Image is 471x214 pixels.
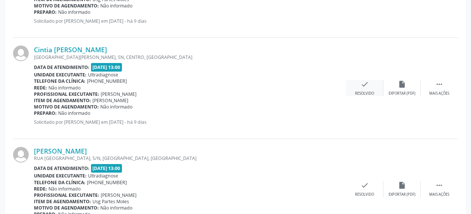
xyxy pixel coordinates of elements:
i: check [361,80,369,88]
div: Exportar (PDF) [389,91,415,96]
div: Mais ações [429,91,449,96]
b: Preparo: [34,9,57,15]
span: Não informado [100,3,132,9]
span: Não informado [48,186,81,192]
b: Rede: [34,85,47,91]
span: Não informado [58,110,90,116]
i: insert_drive_file [398,181,406,189]
a: Cintia [PERSON_NAME] [34,45,107,54]
span: Não informado [48,85,81,91]
b: Profissional executante: [34,192,99,198]
b: Rede: [34,186,47,192]
span: [PERSON_NAME] [101,192,136,198]
b: Motivo de agendamento: [34,3,99,9]
b: Unidade executante: [34,72,87,78]
i: insert_drive_file [398,80,406,88]
span: [PHONE_NUMBER] [87,78,127,84]
span: Não informado [100,104,132,110]
span: [DATE] 13:00 [91,63,122,72]
span: Ultradiagnose [88,173,118,179]
span: Ultradiagnose [88,72,118,78]
p: Solicitado por [PERSON_NAME] em [DATE] - há 9 dias [34,119,346,125]
b: Telefone da clínica: [34,179,85,186]
b: Preparo: [34,110,57,116]
img: img [13,147,29,163]
span: [DATE] 13:00 [91,164,122,173]
i:  [435,80,443,88]
span: [PHONE_NUMBER] [87,179,127,186]
span: [PERSON_NAME] [92,97,128,104]
span: [PERSON_NAME] [101,91,136,97]
i: check [361,181,369,189]
div: Mais ações [429,192,449,197]
div: Resolvido [355,192,374,197]
div: [GEOGRAPHIC_DATA][PERSON_NAME], SN, CENTRO, [GEOGRAPHIC_DATA] [34,54,346,60]
a: [PERSON_NAME] [34,147,87,155]
b: Telefone da clínica: [34,78,85,84]
span: Não informado [58,9,90,15]
b: Data de atendimento: [34,64,90,70]
b: Motivo de agendamento: [34,104,99,110]
b: Unidade executante: [34,173,87,179]
div: Resolvido [355,91,374,96]
span: Usg Partes Moles [92,198,129,205]
i:  [435,181,443,189]
img: img [13,45,29,61]
b: Motivo de agendamento: [34,205,99,211]
div: RUA [GEOGRAPHIC_DATA], S/N, [GEOGRAPHIC_DATA], [GEOGRAPHIC_DATA] [34,155,346,161]
b: Profissional executante: [34,91,99,97]
div: Exportar (PDF) [389,192,415,197]
b: Data de atendimento: [34,165,90,171]
p: Solicitado por [PERSON_NAME] em [DATE] - há 9 dias [34,18,346,24]
b: Item de agendamento: [34,198,91,205]
b: Item de agendamento: [34,97,91,104]
span: Não informado [100,205,132,211]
